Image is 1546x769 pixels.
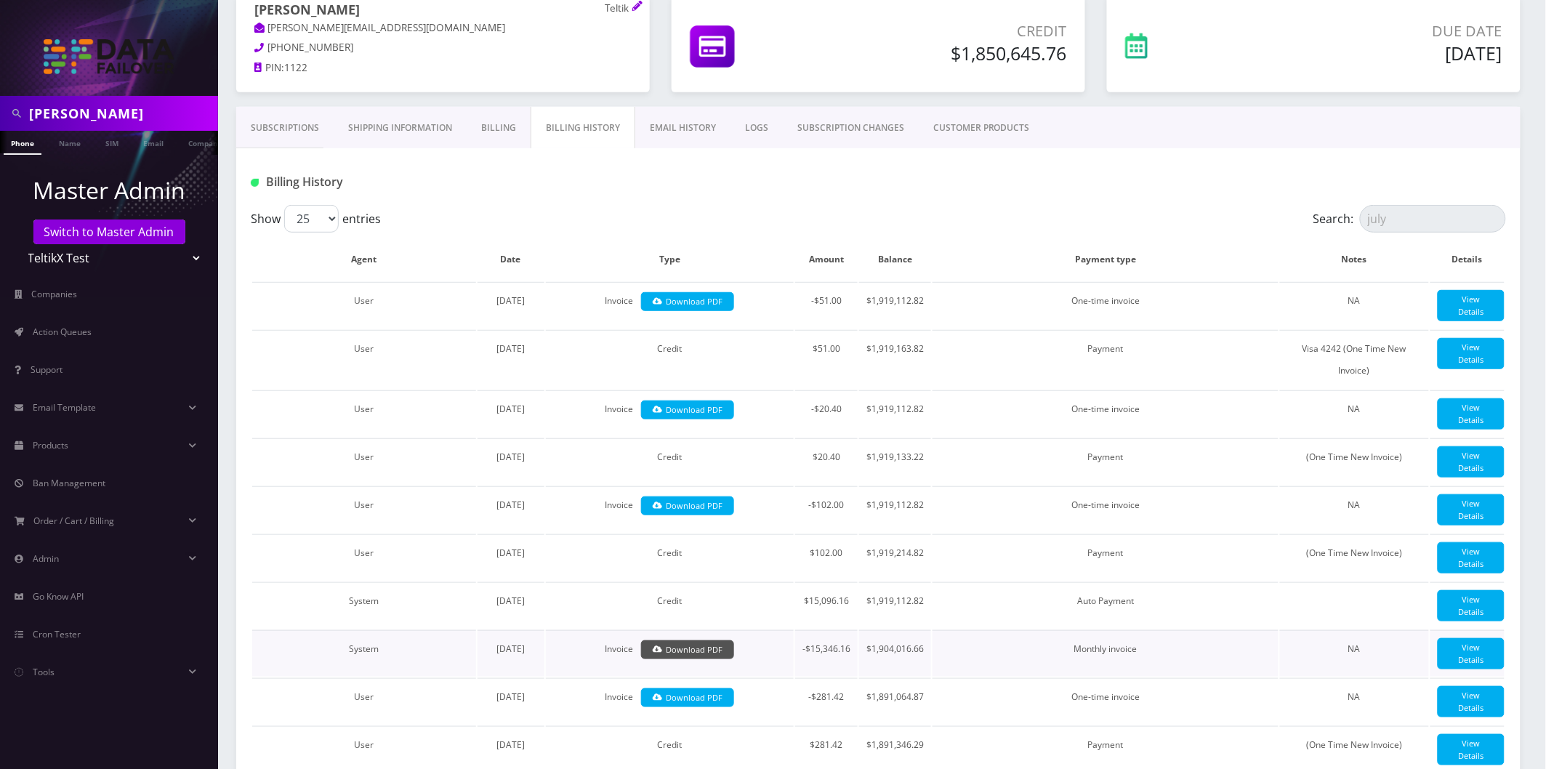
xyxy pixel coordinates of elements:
p: Credit [856,20,1067,42]
span: Cron Tester [33,628,81,640]
span: [DATE] [496,451,525,463]
td: System [252,582,476,629]
td: (One Time New Invoice) [1280,438,1429,485]
th: Amount [795,238,858,281]
p: Teltik [605,2,632,15]
input: Search in Company [29,100,214,127]
a: Download PDF [641,688,735,708]
td: Credit [546,582,794,629]
td: User [252,282,476,329]
span: Admin [33,552,59,565]
td: $1,919,214.82 [859,534,931,581]
th: Type [546,238,794,281]
td: -$20.40 [795,390,858,437]
label: Search: [1313,205,1506,233]
td: -$51.00 [795,282,858,329]
a: View Details [1438,638,1505,669]
td: $1,919,163.82 [859,330,931,389]
a: View Details [1438,686,1505,717]
td: System [252,630,476,677]
span: Go Know API [33,590,84,603]
a: EMAIL HISTORY [635,107,730,149]
td: Invoice [546,282,794,329]
a: SIM [98,131,126,153]
span: Companies [32,288,78,300]
span: [DATE] [496,547,525,559]
td: Invoice [546,630,794,677]
span: Order / Cart / Billing [34,515,115,527]
a: View Details [1438,590,1505,621]
span: [DATE] [496,595,525,607]
td: User [252,330,476,389]
p: Due Date [1258,20,1502,42]
a: Name [52,131,88,153]
td: Invoice [546,678,794,725]
a: View Details [1438,542,1505,573]
td: User [252,486,476,533]
a: Company [181,131,230,153]
td: $20.40 [795,438,858,485]
a: Download PDF [641,400,735,420]
span: [DATE] [496,342,525,355]
a: Phone [4,131,41,155]
td: -$281.42 [795,678,858,725]
th: Date [478,238,544,281]
a: View Details [1438,398,1505,430]
a: [PERSON_NAME][EMAIL_ADDRESS][DOMAIN_NAME] [254,21,506,36]
td: Invoice [546,486,794,533]
td: $1,919,112.82 [859,486,931,533]
td: $1,904,016.66 [859,630,931,677]
td: Credit [546,438,794,485]
td: $1,919,133.22 [859,438,931,485]
a: View Details [1438,734,1505,765]
h5: $1,850,645.76 [856,42,1067,64]
a: LOGS [730,107,783,149]
td: $1,919,112.82 [859,390,931,437]
td: $102.00 [795,534,858,581]
h5: [DATE] [1258,42,1502,64]
td: Payment [933,438,1279,485]
a: Subscriptions [236,107,334,149]
a: View Details [1438,338,1505,369]
td: NA [1280,678,1429,725]
td: (One Time New Invoice) [1280,534,1429,581]
td: NA [1280,630,1429,677]
td: $1,891,064.87 [859,678,931,725]
td: User [252,438,476,485]
a: View Details [1438,446,1505,478]
label: Show entries [251,205,381,233]
td: Auto Payment [933,582,1279,629]
a: SUBSCRIPTION CHANGES [783,107,919,149]
td: -$102.00 [795,486,858,533]
td: User [252,534,476,581]
td: Monthly invoice [933,630,1279,677]
a: CUSTOMER PRODUCTS [919,107,1044,149]
span: Email Template [33,401,96,414]
span: [DATE] [496,499,525,511]
th: Payment type [933,238,1279,281]
img: TeltikX Test [44,39,174,74]
td: One-time invoice [933,282,1279,329]
h1: [PERSON_NAME] [254,2,632,20]
td: Payment [933,534,1279,581]
span: [DATE] [496,294,525,307]
td: One-time invoice [933,678,1279,725]
a: Billing History [531,107,635,149]
span: Ban Management [33,477,105,489]
a: Download PDF [641,292,735,312]
span: Action Queues [33,326,92,338]
select: Showentries [284,205,339,233]
td: User [252,390,476,437]
h1: Billing History [251,175,655,189]
td: One-time invoice [933,486,1279,533]
input: Search: [1360,205,1506,233]
td: Payment [933,330,1279,389]
span: Products [33,439,68,451]
a: View Details [1438,494,1505,526]
th: Agent [252,238,476,281]
td: $15,096.16 [795,582,858,629]
td: Credit [546,330,794,389]
a: PIN: [254,61,284,76]
span: Support [31,363,63,376]
button: Switch to Master Admin [33,220,185,244]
